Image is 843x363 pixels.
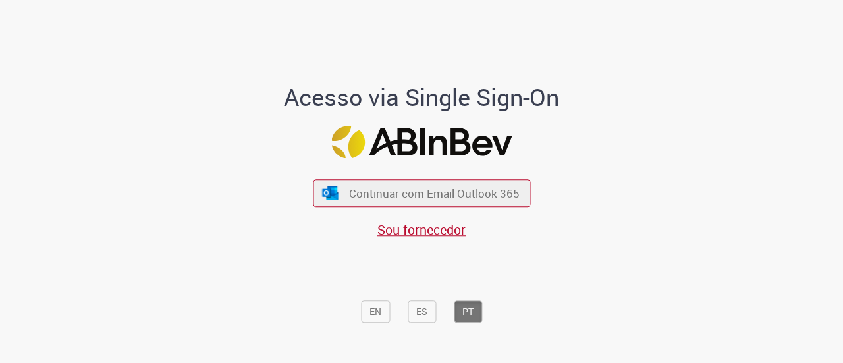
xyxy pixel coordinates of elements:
button: ES [408,300,436,323]
a: Sou fornecedor [377,221,466,238]
button: ícone Azure/Microsoft 360 Continuar com Email Outlook 365 [313,180,530,207]
img: ícone Azure/Microsoft 360 [321,186,340,200]
button: PT [454,300,482,323]
h1: Acesso via Single Sign-On [239,84,605,111]
img: Logo ABInBev [331,126,512,158]
span: Continuar com Email Outlook 365 [349,186,520,201]
button: EN [361,300,390,323]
